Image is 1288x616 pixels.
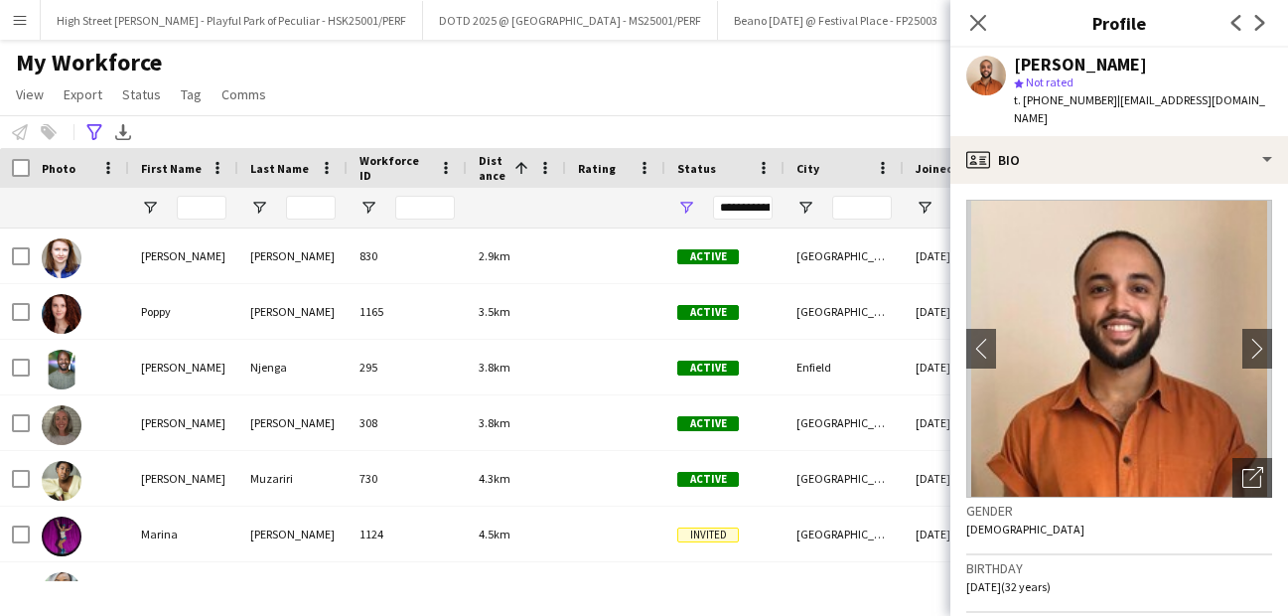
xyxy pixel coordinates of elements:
img: Laura Atherton [42,238,81,278]
img: Maxine Booth [42,572,81,612]
span: 2.9km [479,248,510,263]
input: First Name Filter Input [177,196,226,220]
div: Open photos pop-in [1232,458,1272,498]
div: [GEOGRAPHIC_DATA] [785,451,904,506]
a: Comms [214,81,274,107]
span: Workforce ID [359,153,431,183]
button: Open Filter Menu [359,199,377,217]
div: [DATE] [904,284,1023,339]
div: [PERSON_NAME] [129,395,238,450]
span: Active [677,361,739,376]
div: [GEOGRAPHIC_DATA] [785,229,904,283]
span: View [16,85,44,103]
div: Njenga [238,340,348,394]
app-action-btn: Advanced filters [82,120,106,144]
span: Active [677,305,739,320]
img: Poppy Thalia [42,294,81,334]
div: 295 [348,340,467,394]
span: Photo [42,161,75,176]
span: My Workforce [16,48,162,77]
span: 3.8km [479,415,510,430]
div: Bio [950,136,1288,184]
input: Last Name Filter Input [286,196,336,220]
app-action-btn: Export XLSX [111,120,135,144]
div: [PERSON_NAME] [1014,56,1147,74]
a: View [8,81,52,107]
div: [GEOGRAPHIC_DATA] [785,284,904,339]
div: [PERSON_NAME] [238,229,348,283]
button: Open Filter Menu [916,199,933,217]
span: Active [677,472,739,487]
span: Not rated [1026,75,1073,89]
img: Adam Njenga [42,350,81,389]
button: DOTD 2025 @ [GEOGRAPHIC_DATA] - MS25001/PERF [423,1,718,40]
span: Rating [578,161,616,176]
div: Enfield [785,340,904,394]
div: [PERSON_NAME] [129,229,238,283]
div: 308 [348,395,467,450]
span: Active [677,249,739,264]
span: City [796,161,819,176]
div: Muzariri [238,451,348,506]
div: [GEOGRAPHIC_DATA] [785,395,904,450]
span: [DEMOGRAPHIC_DATA] [966,522,1084,537]
h3: Birthday [966,559,1272,577]
button: Open Filter Menu [141,199,159,217]
div: [DATE] [904,451,1023,506]
span: [DATE] (32 years) [966,579,1051,594]
h3: Profile [950,10,1288,36]
a: Status [114,81,169,107]
button: Open Filter Menu [677,199,695,217]
div: 830 [348,229,467,283]
span: Status [677,161,716,176]
span: 3.5km [479,304,510,319]
a: Tag [173,81,210,107]
div: [PERSON_NAME] [129,451,238,506]
div: 730 [348,451,467,506]
img: Crew avatar or photo [966,200,1272,498]
span: Joined [916,161,954,176]
span: | [EMAIL_ADDRESS][DOMAIN_NAME] [1014,92,1265,125]
div: [PERSON_NAME] [238,507,348,561]
div: [PERSON_NAME] [129,340,238,394]
span: Active [677,416,739,431]
span: Export [64,85,102,103]
img: Sarah Anderson [42,405,81,445]
button: Beano [DATE] @ Festival Place - FP25003 [718,1,954,40]
span: Distance [479,153,506,183]
span: Last Name [250,161,309,176]
button: Open Filter Menu [796,199,814,217]
div: [PERSON_NAME] [238,284,348,339]
div: [GEOGRAPHIC_DATA] [785,507,904,561]
span: Invited [677,528,739,542]
img: Monique Muzariri [42,461,81,501]
span: Tag [181,85,202,103]
span: 3.8km [479,360,510,375]
div: [DATE] [904,395,1023,450]
div: 1165 [348,284,467,339]
span: t. [PHONE_NUMBER] [1014,92,1117,107]
div: [DATE] [904,229,1023,283]
input: Workforce ID Filter Input [395,196,455,220]
img: Marina Lurie [42,517,81,556]
button: High Street [PERSON_NAME] - Playful Park of Peculiar - HSK25001/PERF [41,1,423,40]
div: [PERSON_NAME] [238,395,348,450]
a: Export [56,81,110,107]
span: 4.3km [479,471,510,486]
span: Comms [221,85,266,103]
div: [DATE] [904,340,1023,394]
input: City Filter Input [832,196,892,220]
h3: Gender [966,502,1272,520]
div: 1124 [348,507,467,561]
span: Status [122,85,161,103]
button: Open Filter Menu [250,199,268,217]
div: Poppy [129,284,238,339]
span: First Name [141,161,202,176]
div: Marina [129,507,238,561]
span: 4.5km [479,527,510,541]
div: [DATE] [904,507,1023,561]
